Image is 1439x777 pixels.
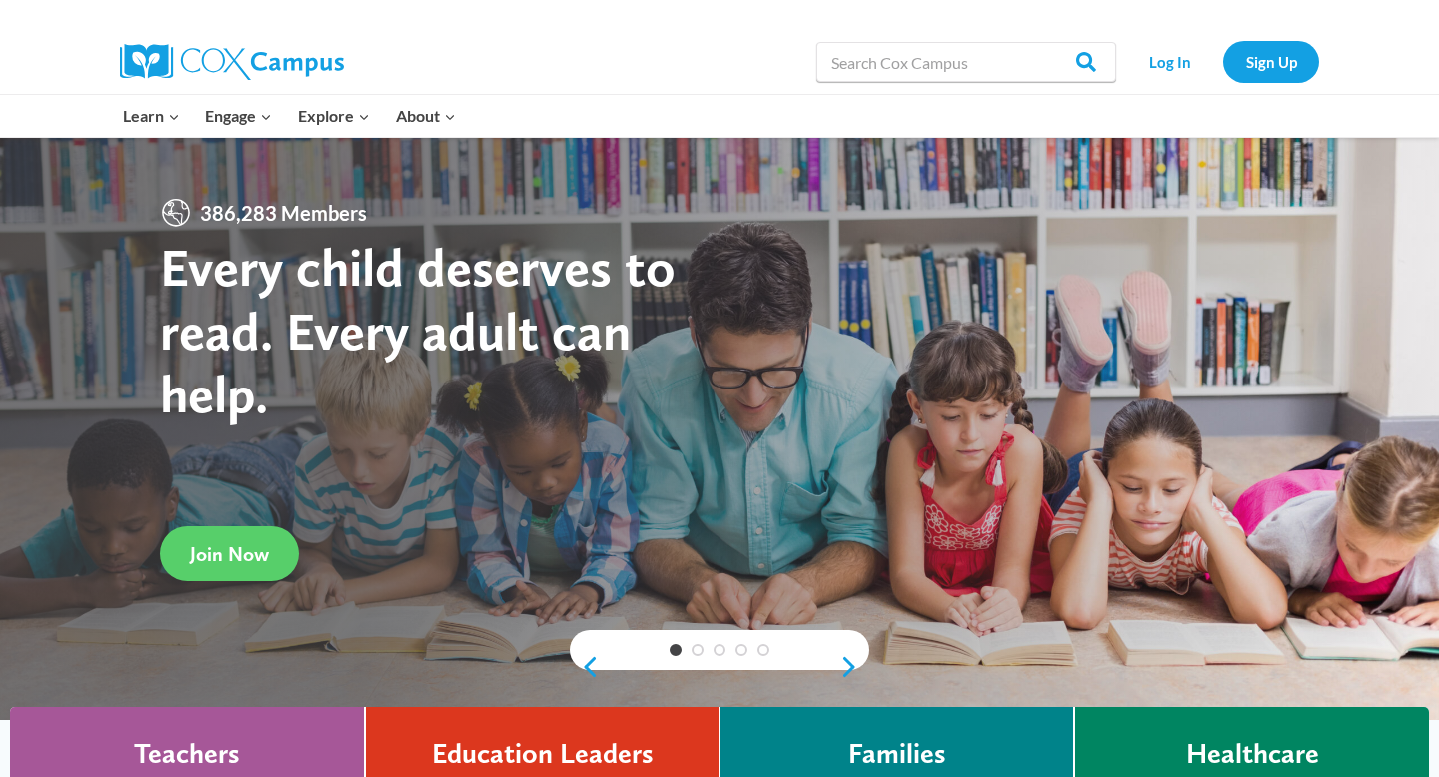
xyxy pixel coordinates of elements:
a: next [839,655,869,679]
h4: Families [848,737,946,771]
span: Join Now [190,542,269,566]
input: Search Cox Campus [816,42,1116,82]
a: 1 [670,644,682,656]
h4: Education Leaders [432,737,654,771]
div: content slider buttons [570,647,869,687]
a: Log In [1126,41,1213,82]
strong: Every child deserves to read. Every adult can help. [160,235,676,425]
a: Join Now [160,526,299,581]
nav: Secondary Navigation [1126,41,1319,82]
a: 4 [735,644,747,656]
nav: Primary Navigation [110,95,468,137]
img: Cox Campus [120,44,344,80]
span: Learn [123,103,180,129]
a: 3 [714,644,725,656]
span: Explore [298,103,370,129]
span: 386,283 Members [192,197,375,229]
h4: Healthcare [1186,737,1319,771]
span: About [396,103,456,129]
a: 5 [757,644,769,656]
a: previous [570,655,600,679]
span: Engage [205,103,272,129]
a: Sign Up [1223,41,1319,82]
a: 2 [692,644,704,656]
h4: Teachers [134,737,240,771]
